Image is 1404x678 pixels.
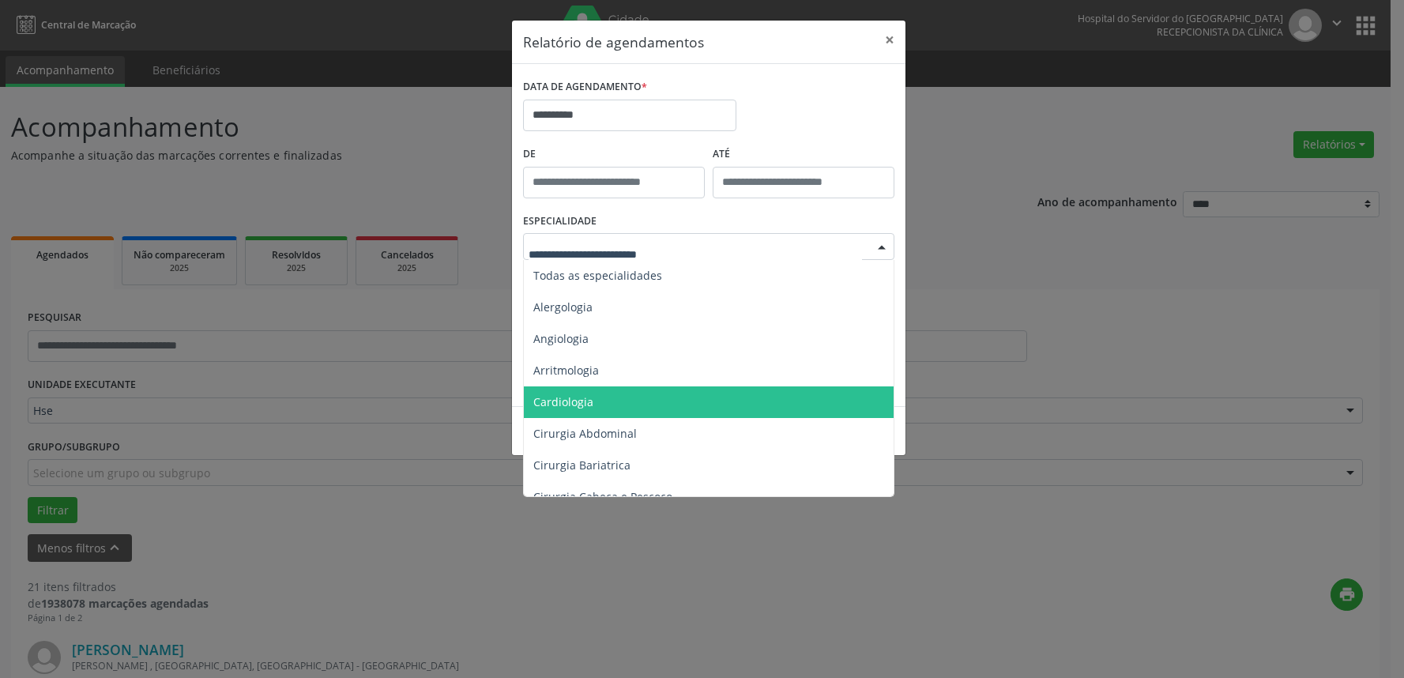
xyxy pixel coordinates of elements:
span: Cirurgia Abdominal [533,426,637,441]
label: DATA DE AGENDAMENTO [523,75,647,100]
button: Close [874,21,905,59]
span: Angiologia [533,331,589,346]
label: ESPECIALIDADE [523,209,597,234]
span: Cirurgia Cabeça e Pescoço [533,489,672,504]
h5: Relatório de agendamentos [523,32,704,52]
span: Arritmologia [533,363,599,378]
label: ATÉ [713,142,894,167]
span: Cardiologia [533,394,593,409]
span: Todas as especialidades [533,268,662,283]
span: Cirurgia Bariatrica [533,458,630,473]
label: De [523,142,705,167]
span: Alergologia [533,299,593,315]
